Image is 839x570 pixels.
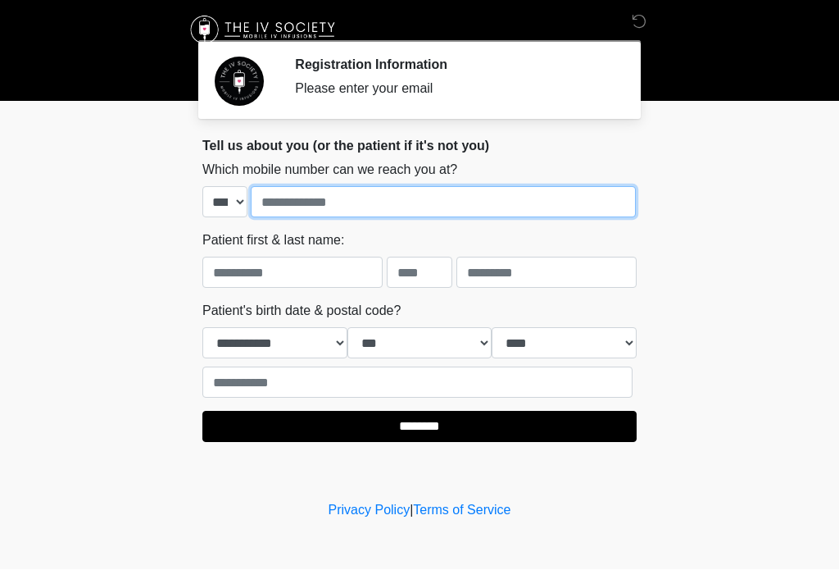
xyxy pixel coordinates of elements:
[413,504,510,518] a: Terms of Service
[215,57,264,107] img: Agent Avatar
[186,12,342,49] img: The IV Society Logo
[202,302,401,321] label: Patient's birth date & postal code?
[202,139,637,154] h2: Tell us about you (or the patient if it's not you)
[410,504,413,518] a: |
[329,504,410,518] a: Privacy Policy
[202,231,344,251] label: Patient first & last name:
[295,80,612,99] div: Please enter your email
[295,57,612,73] h2: Registration Information
[202,161,457,180] label: Which mobile number can we reach you at?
